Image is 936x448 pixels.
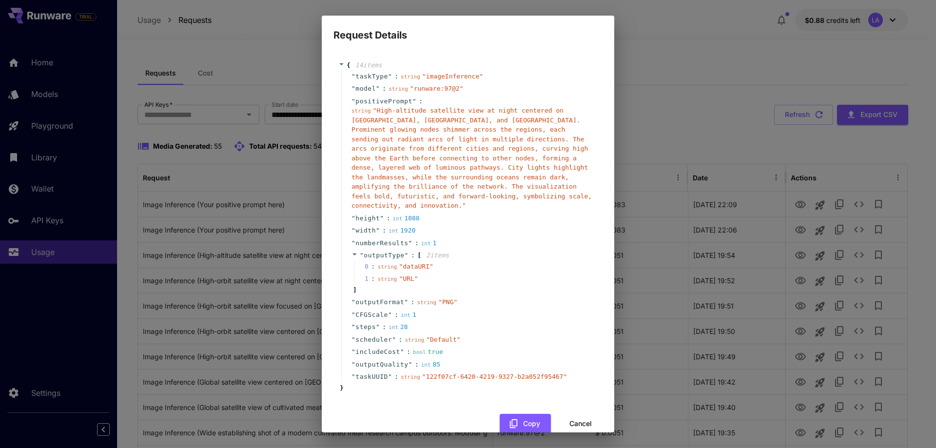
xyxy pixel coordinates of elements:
span: int [389,324,398,331]
span: " [388,373,392,380]
div: 1088 [392,214,419,223]
span: string [401,74,420,80]
span: string [378,276,397,282]
span: scheduler [355,335,392,345]
span: height [355,214,380,223]
span: " [351,323,355,331]
span: " [392,336,396,343]
span: ] [351,285,357,295]
div: 28 [389,322,408,332]
span: " Default " [426,336,460,343]
span: : [394,72,398,81]
span: model [355,84,376,94]
span: " imageInference " [422,73,483,80]
span: " 122f07cf-6420-4219-9327-b2a052f95467 " [422,373,567,380]
span: int [389,228,398,234]
span: : [387,214,390,223]
span: : [382,84,386,94]
div: true [413,347,443,357]
span: width [355,226,376,235]
button: Cancel [559,414,603,434]
span: " [351,227,355,234]
span: numberResults [355,238,408,248]
span: " High-altitude satellite view at night centered on [GEOGRAPHIC_DATA], [GEOGRAPHIC_DATA], and [GE... [351,107,592,209]
span: " [351,214,355,222]
span: positivePrompt [355,97,412,106]
span: : [411,251,415,260]
div: 1 [421,238,437,248]
span: " [351,85,355,92]
span: } [338,383,344,393]
span: " [380,214,384,222]
span: 2 item s [426,252,449,259]
span: int [401,312,410,318]
span: outputQuality [355,360,408,370]
span: " [351,73,355,80]
span: outputType [364,252,404,259]
span: " [360,252,364,259]
span: taskUUID [355,372,388,382]
span: int [421,240,431,247]
span: string [389,86,408,92]
span: " [351,373,355,380]
span: " [388,73,392,80]
span: CFGScale [355,310,388,320]
span: includeCost [355,347,400,357]
span: int [392,215,402,222]
span: " [351,336,355,343]
span: " dataURI " [399,263,433,270]
span: " [409,361,412,368]
span: string [405,337,424,343]
span: 0 [365,262,378,272]
span: string [401,374,420,380]
span: " [404,298,408,306]
span: " [405,252,409,259]
span: : [382,226,386,235]
span: : [411,297,415,307]
span: taskType [355,72,388,81]
span: : [415,360,419,370]
span: " [409,239,412,247]
span: " [351,311,355,318]
span: " [376,227,380,234]
span: " PNG " [438,298,457,306]
span: : [407,347,410,357]
span: " [400,348,404,355]
div: 1920 [389,226,415,235]
span: " [412,97,416,105]
div: : [371,262,375,272]
span: " [351,239,355,247]
h2: Request Details [322,16,614,43]
span: : [382,322,386,332]
span: [ [417,251,421,260]
span: string [378,264,397,270]
span: " [376,85,380,92]
button: Copy [500,414,551,434]
span: bool [413,349,426,355]
span: 1 [365,274,378,284]
span: 14 item s [355,61,382,69]
span: : [419,97,423,106]
span: outputFormat [355,297,404,307]
span: " URL " [399,275,418,282]
span: : [415,238,419,248]
span: steps [355,322,376,332]
span: : [394,372,398,382]
span: " [351,348,355,355]
span: : [394,310,398,320]
span: int [421,362,431,368]
span: string [351,108,371,114]
span: " [376,323,380,331]
span: " [351,298,355,306]
span: string [417,299,436,306]
div: : [371,274,375,284]
div: 1 [401,310,416,320]
span: " [351,361,355,368]
span: : [399,335,403,345]
div: 85 [421,360,441,370]
span: " [351,97,355,105]
span: { [347,60,351,70]
span: " runware:97@2 " [410,85,464,92]
span: " [388,311,392,318]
